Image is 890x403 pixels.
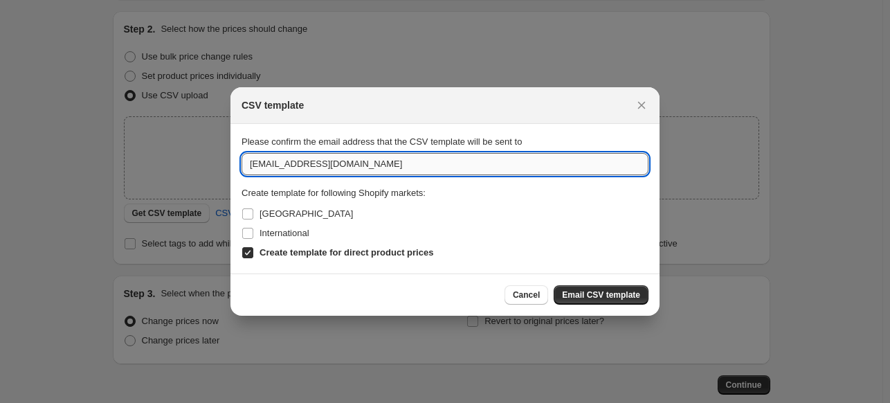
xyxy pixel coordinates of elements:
span: International [260,228,309,238]
span: Please confirm the email address that the CSV template will be sent to [242,136,522,147]
button: Close [632,96,651,115]
h2: CSV template [242,98,304,112]
b: Create template for direct product prices [260,247,433,258]
button: Cancel [505,285,548,305]
div: Create template for following Shopify markets: [242,186,648,200]
span: [GEOGRAPHIC_DATA] [260,208,353,219]
span: Email CSV template [562,289,640,301]
span: Cancel [513,289,540,301]
button: Email CSV template [554,285,648,305]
